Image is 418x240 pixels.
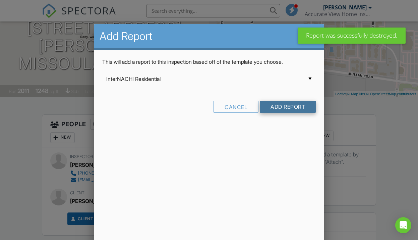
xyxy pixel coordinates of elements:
[395,217,411,233] div: Open Intercom Messenger
[102,58,316,65] p: This will add a report to this inspection based off of the template you choose.
[298,28,406,44] div: Report was successfully destroyed.
[100,30,319,43] h2: Add Report
[260,101,316,113] input: Add Report
[214,101,258,113] div: Cancel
